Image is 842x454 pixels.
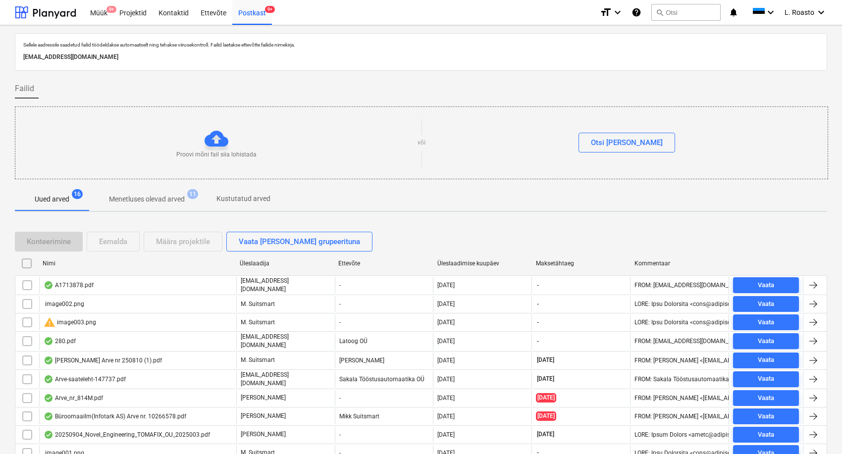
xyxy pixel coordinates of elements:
span: [DATE] [536,375,555,383]
p: Sellele aadressile saadetud failid töödeldakse automaatselt ning tehakse viirusekontroll. Failid ... [23,42,819,48]
div: Andmed failist loetud [44,412,53,420]
span: [DATE] [536,411,556,421]
button: Otsi [651,4,721,21]
div: Andmed failist loetud [44,356,53,364]
div: 20250904_Novel_Engineering_TOMAFIX_OU_2025003.pdf [44,431,210,439]
span: [DATE] [536,430,555,439]
div: [DATE] [437,357,455,364]
div: Vaata [758,411,774,422]
div: Andmed failist loetud [44,337,53,345]
span: search [656,8,664,16]
p: M. Suitsmart [241,356,275,364]
button: Vaata [733,390,799,406]
button: Vaata [733,277,799,293]
div: Üleslaadija [240,260,330,267]
div: [PERSON_NAME] Arve nr 250810 (1).pdf [44,356,162,364]
span: [DATE] [536,393,556,403]
div: Vaata [758,299,774,310]
div: [PERSON_NAME] [335,353,433,368]
span: Failid [15,83,34,95]
i: notifications [729,6,738,18]
div: Andmed failist loetud [44,394,53,402]
div: Maksetähtaeg [536,260,627,267]
button: Vaata [733,314,799,330]
p: M. Suitsmart [241,300,275,308]
div: image002.png [44,301,84,307]
span: - [536,318,540,327]
p: [PERSON_NAME] [241,412,286,420]
div: [DATE] [437,413,455,420]
button: Vaata [733,371,799,387]
div: [DATE] [437,301,455,307]
i: keyboard_arrow_down [815,6,827,18]
div: Üleslaadimise kuupäev [437,260,528,267]
div: - [335,314,433,330]
div: 280.pdf [44,337,76,345]
div: - [335,390,433,406]
div: [DATE] [437,395,455,402]
div: Büroomaailm(Infotark AS) Arve nr. 10266578.pdf [44,412,186,420]
i: Abikeskus [631,6,641,18]
p: [PERSON_NAME] [241,430,286,439]
i: format_size [600,6,612,18]
span: [DATE] [536,356,555,364]
button: Otsi [PERSON_NAME] [579,133,675,152]
span: warning [44,316,55,328]
p: M. Suitsmart [241,318,275,327]
div: [DATE] [437,338,455,345]
div: Kommentaar [634,260,725,267]
div: Mikk Suitsmart [335,408,433,424]
p: Uued arved [35,194,69,204]
div: A1713878.pdf [44,281,94,289]
div: [DATE] [437,431,455,438]
div: Vaata [758,393,774,404]
p: Kustutatud arved [216,194,270,204]
button: Vaata [733,353,799,368]
button: Vaata [733,333,799,349]
div: Andmed failist loetud [44,281,53,289]
div: Andmed failist loetud [44,431,53,439]
p: Menetluses olevad arved [109,194,185,204]
button: Vaata [733,408,799,424]
p: [EMAIL_ADDRESS][DOMAIN_NAME] [241,371,331,388]
div: Otsi [PERSON_NAME] [591,136,663,149]
p: või [418,139,425,147]
div: Nimi [43,260,232,267]
button: Vaata [PERSON_NAME] grupeerituna [226,232,372,252]
div: Vaata [758,280,774,291]
p: Proovi mõni fail siia lohistada [176,151,257,159]
div: - [335,277,433,294]
div: - [335,427,433,443]
span: 11 [187,189,198,199]
div: Vaata [758,317,774,328]
button: Vaata [733,427,799,443]
div: Vaata [758,373,774,385]
div: [DATE] [437,319,455,326]
p: [EMAIL_ADDRESS][DOMAIN_NAME] [241,333,331,350]
i: keyboard_arrow_down [765,6,777,18]
span: - [536,300,540,308]
i: keyboard_arrow_down [612,6,624,18]
div: Arve-saateleht-147737.pdf [44,375,126,383]
div: Sakala Tööstusautomaatika OÜ [335,371,433,388]
p: [EMAIL_ADDRESS][DOMAIN_NAME] [23,52,819,62]
div: Latoog OÜ [335,333,433,350]
div: Vaata [758,429,774,441]
div: image003.png [44,316,96,328]
p: [PERSON_NAME] [241,394,286,402]
div: Vaata [758,354,774,366]
span: - [536,337,540,346]
div: [DATE] [437,282,455,289]
span: 9+ [106,6,116,13]
span: 16 [72,189,83,199]
div: Arve_nr_814M.pdf [44,394,103,402]
div: [DATE] [437,376,455,383]
span: 9+ [265,6,275,13]
div: - [335,296,433,312]
span: L. Roasto [785,8,814,16]
span: - [536,281,540,290]
div: Vaata [PERSON_NAME] grupeerituna [239,235,360,248]
div: Andmed failist loetud [44,375,53,383]
button: Vaata [733,296,799,312]
div: Ettevõte [338,260,429,267]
